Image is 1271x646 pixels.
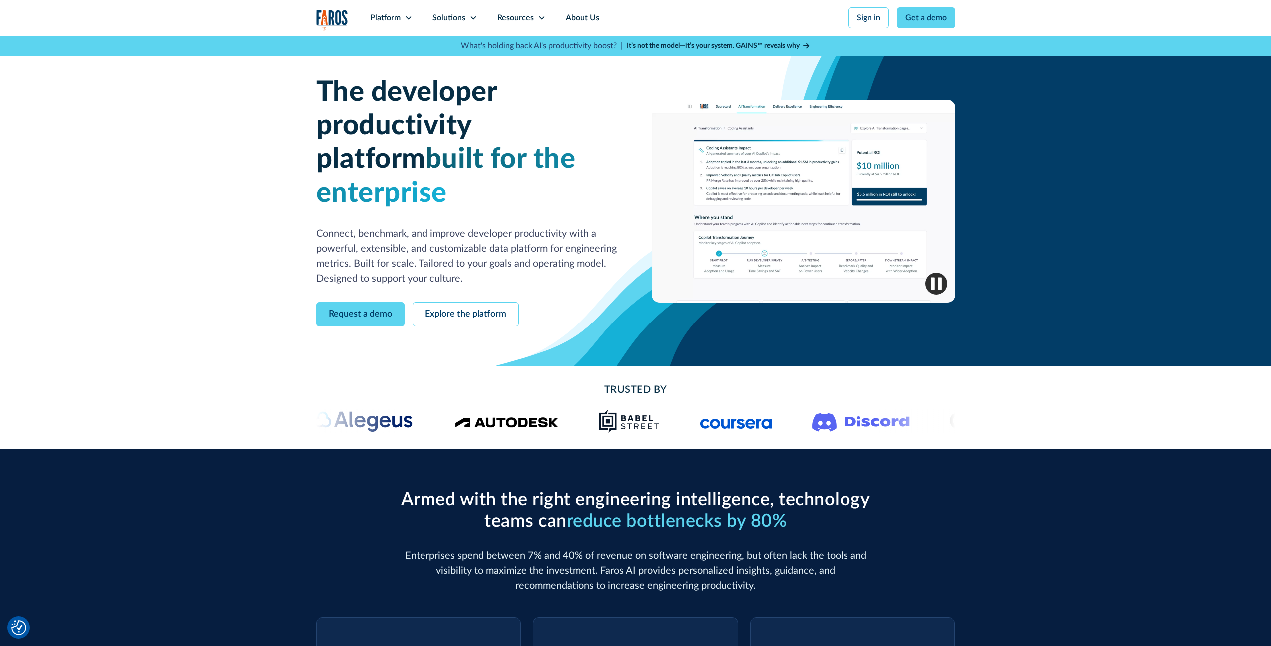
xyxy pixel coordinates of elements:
[316,226,620,286] p: Connect, benchmark, and improve developer productivity with a powerful, extensible, and customiza...
[455,414,559,428] img: Logo of the design software company Autodesk.
[848,7,889,28] a: Sign in
[370,12,401,24] div: Platform
[316,145,576,207] span: built for the enterprise
[812,411,910,432] img: Logo of the communication platform Discord.
[432,12,465,24] div: Solutions
[316,10,348,30] img: Logo of the analytics and reporting company Faros.
[897,7,955,28] a: Get a demo
[627,41,811,51] a: It’s not the model—it’s your system. GAINS™ reveals why
[567,512,787,530] span: reduce bottlenecks by 80%
[316,76,620,210] h1: The developer productivity platform
[461,40,623,52] p: What's holding back AI's productivity boost? |
[396,548,875,593] p: Enterprises spend between 7% and 40% of revenue on software engineering, but often lack the tools...
[700,413,772,429] img: Logo of the online learning platform Coursera.
[312,409,415,433] img: Alegeus logo
[627,42,800,49] strong: It’s not the model—it’s your system. GAINS™ reveals why
[316,302,405,326] a: Request a demo
[11,620,26,635] img: Revisit consent button
[497,12,534,24] div: Resources
[599,409,660,433] img: Babel Street logo png
[413,302,519,326] a: Explore the platform
[11,620,26,635] button: Cookie Settings
[925,273,947,295] img: Pause video
[396,489,875,532] h2: Armed with the right engineering intelligence, technology teams can
[396,382,875,397] h2: Trusted By
[316,10,348,30] a: home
